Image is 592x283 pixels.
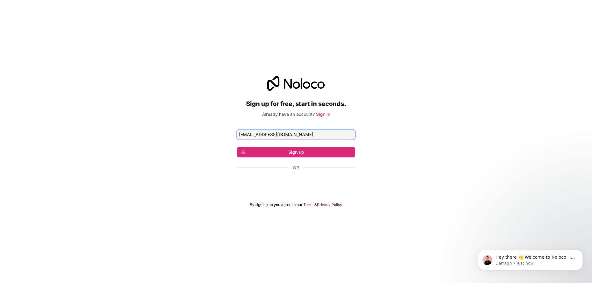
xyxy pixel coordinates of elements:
[250,202,302,207] span: By signing up you agree to our
[469,237,592,280] iframe: Intercom notifications message
[237,147,355,157] button: Sign up
[237,98,355,109] h2: Sign up for free, start in seconds.
[316,111,330,117] a: Sign in
[314,202,317,207] span: &
[234,178,358,191] iframe: Sign in with Google Button
[262,111,315,117] span: Already have an account?
[303,202,314,207] a: Terms
[317,202,342,207] a: Privacy Policy
[293,165,299,171] span: Or
[237,130,355,139] input: Email address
